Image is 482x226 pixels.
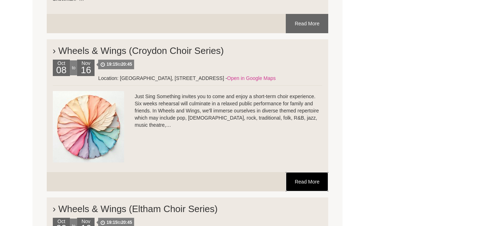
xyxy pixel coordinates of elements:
div: Location: [GEOGRAPHIC_DATA], [STREET_ADDRESS] - [53,75,323,82]
h2: 08 [55,67,69,76]
div: Nov [77,60,95,76]
img: WheelsWings_image.jpg [53,91,124,162]
div: Oct [53,60,70,76]
p: Just Sing Something invites you to come and enjoy a short-term choir experience. Six weeks rehear... [53,93,323,129]
h2: › Wheels & Wings (Croydon Choir Series) [53,38,323,60]
h2: › Wheels & Wings (Eltham Choir Series) [53,196,323,218]
a: Read More [286,172,328,191]
strong: 20:45 [121,220,132,225]
a: Read More [286,14,328,33]
span: to [98,60,134,69]
a: Open in Google Maps [227,75,276,81]
h2: 16 [79,67,93,76]
div: to [70,60,77,75]
strong: 20:45 [121,62,132,67]
strong: 19:15 [107,62,118,67]
strong: 19:15 [107,220,118,225]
